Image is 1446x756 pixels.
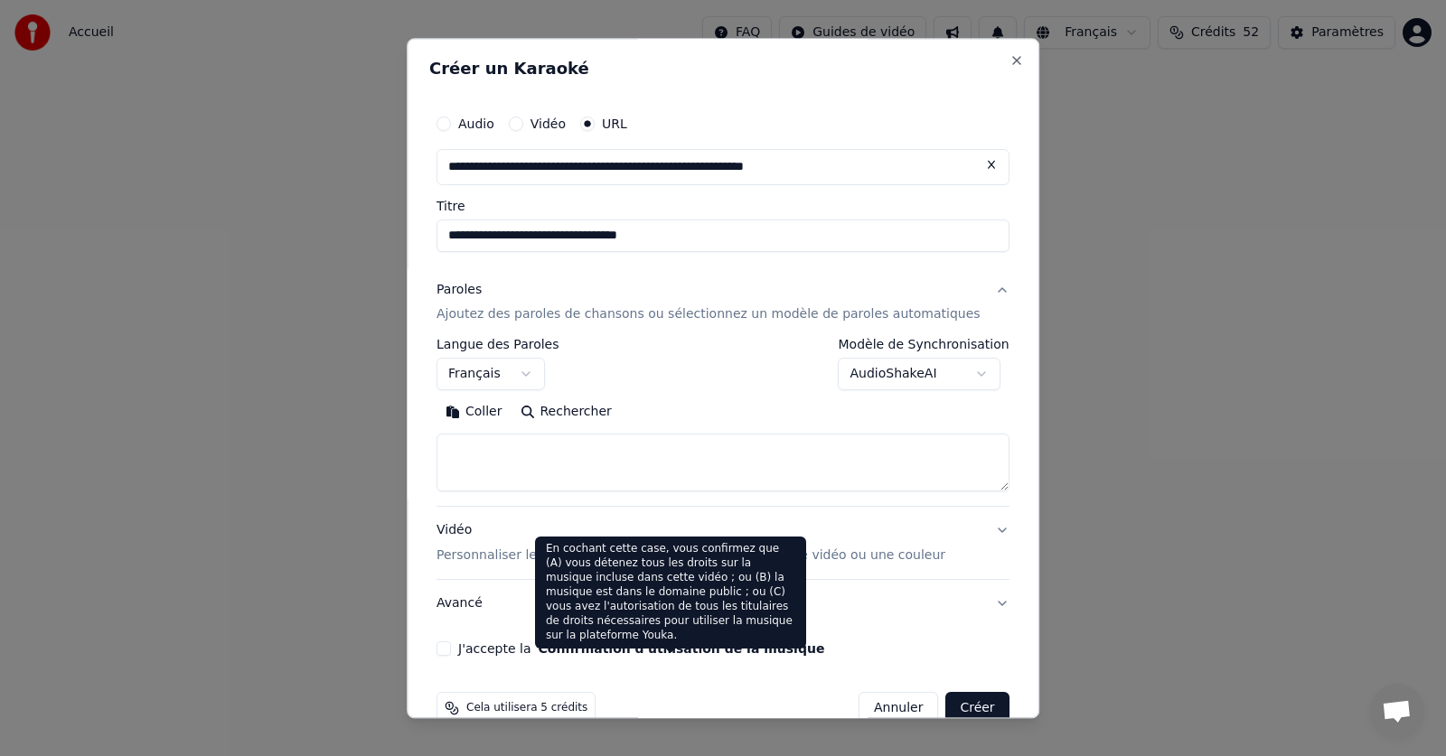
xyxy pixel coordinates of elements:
p: Ajoutez des paroles de chansons ou sélectionnez un modèle de paroles automatiques [437,306,981,324]
button: Coller [437,398,512,427]
label: Titre [437,200,1009,212]
label: URL [602,117,627,130]
button: Annuler [859,693,938,725]
div: Paroles [437,281,482,299]
span: Cela utilisera 5 crédits [466,702,587,716]
label: Vidéo [531,117,566,130]
p: Personnaliser le vidéo de karaoké : utiliser une image, une vidéo ou une couleur [437,547,945,565]
button: Avancé [437,581,1009,628]
h2: Créer un Karaoké [429,61,1017,77]
button: ParolesAjoutez des paroles de chansons ou sélectionnez un modèle de paroles automatiques [437,266,1009,339]
button: Créer [946,693,1009,725]
button: VidéoPersonnaliser le vidéo de karaoké : utiliser une image, une vidéo ou une couleur [437,508,1009,580]
label: Audio [458,117,494,130]
label: Langue des Paroles [437,339,559,351]
button: J'accepte la [539,643,825,656]
div: ParolesAjoutez des paroles de chansons ou sélectionnez un modèle de paroles automatiques [437,339,1009,507]
div: Vidéo [437,522,945,565]
label: J'accepte la [458,643,824,656]
label: Modèle de Synchronisation [839,339,1009,351]
div: En cochant cette case, vous confirmez que (A) vous détenez tous les droits sur la musique incluse... [535,537,806,649]
button: Rechercher [512,398,621,427]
